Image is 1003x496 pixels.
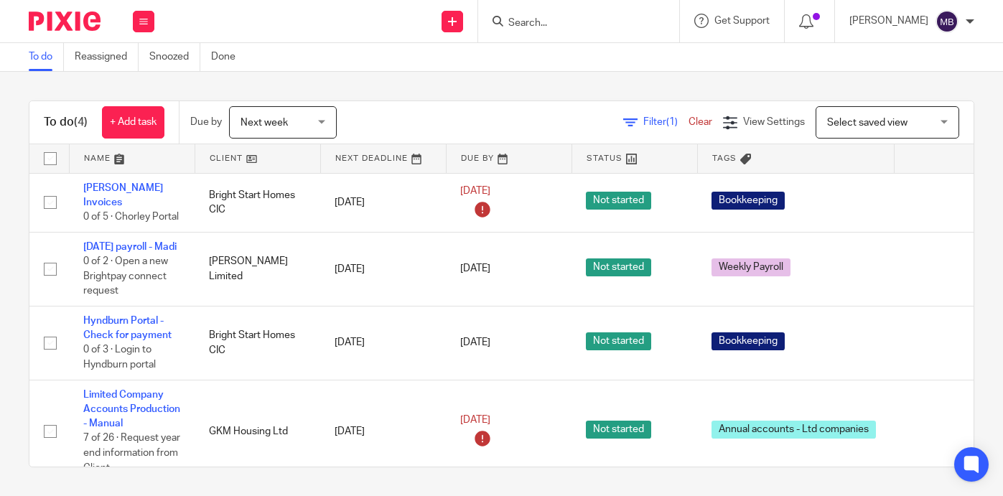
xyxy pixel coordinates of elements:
span: 0 of 2 · Open a new Brightpay connect request [83,256,168,296]
a: Reassigned [75,43,139,71]
span: Filter [643,117,689,127]
td: Bright Start Homes CIC [195,173,320,232]
span: 0 of 5 · Chorley Portal [83,212,179,222]
a: Done [211,43,246,71]
img: Pixie [29,11,101,31]
span: Not started [586,192,651,210]
a: Hyndburn Portal - Check for payment [83,316,172,340]
a: Clear [689,117,712,127]
a: [DATE] payroll - Madi [83,242,177,252]
a: [PERSON_NAME] Invoices [83,183,163,207]
span: [DATE] [460,186,490,196]
span: [DATE] [460,264,490,274]
input: Search [507,17,636,30]
a: Limited Company Accounts Production - Manual [83,390,180,429]
td: GKM Housing Ltd [195,380,320,482]
p: [PERSON_NAME] [849,14,928,28]
span: Not started [586,332,651,350]
td: [DATE] [320,173,446,232]
span: Annual accounts - Ltd companies [712,421,876,439]
span: Get Support [714,16,770,26]
span: Next week [241,118,288,128]
span: [DATE] [460,415,490,425]
span: Weekly Payroll [712,258,790,276]
span: Bookkeeping [712,192,785,210]
p: Due by [190,115,222,129]
td: Bright Start Homes CIC [195,306,320,380]
span: (4) [74,116,88,128]
span: Select saved view [827,118,908,128]
span: 7 of 26 · Request year end information from Client [83,434,180,473]
td: [DATE] [320,380,446,482]
a: To do [29,43,64,71]
a: Snoozed [149,43,200,71]
span: Bookkeeping [712,332,785,350]
span: 0 of 3 · Login to Hyndburn portal [83,345,156,370]
span: Not started [586,258,651,276]
td: [PERSON_NAME] Limited [195,232,320,306]
td: [DATE] [320,232,446,306]
span: Tags [712,154,737,162]
span: Not started [586,421,651,439]
a: + Add task [102,106,164,139]
span: (1) [666,117,678,127]
h1: To do [44,115,88,130]
span: [DATE] [460,338,490,348]
td: [DATE] [320,306,446,380]
span: View Settings [743,117,805,127]
img: svg%3E [936,10,958,33]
